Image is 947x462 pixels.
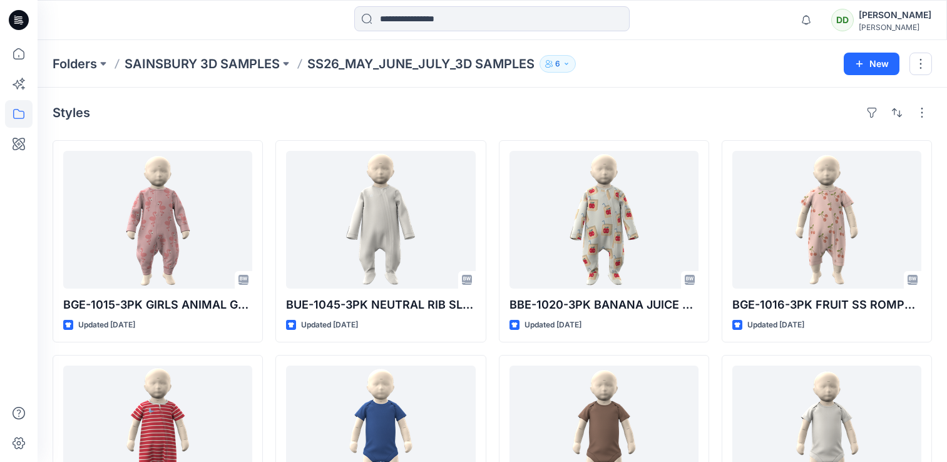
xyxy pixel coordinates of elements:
p: Updated [DATE] [78,319,135,332]
a: Folders [53,55,97,73]
p: Updated [DATE] [525,319,581,332]
a: BBE-1020-3PK BANANA JUICE MILK ZIP THRU SLEEPSUIT [509,151,699,289]
p: Updated [DATE] [747,319,804,332]
div: [PERSON_NAME] [859,8,931,23]
p: SS26_MAY_JUNE_JULY_3D SAMPLES [307,55,535,73]
button: 6 [540,55,576,73]
a: BGE-1016-3PK FRUIT SS ROMPERS [732,151,921,289]
a: SAINSBURY 3D SAMPLES [125,55,280,73]
h4: Styles [53,105,90,120]
p: BGE-1016-3PK FRUIT SS ROMPERS [732,296,921,314]
a: BUE-1045-3PK NEUTRAL RIB SLEEPSUIT [286,151,475,289]
div: DD [831,9,854,31]
button: New [844,53,899,75]
p: BBE-1020-3PK BANANA JUICE MILK ZIP THRU SLEEPSUIT [509,296,699,314]
div: [PERSON_NAME] [859,23,931,32]
p: BUE-1045-3PK NEUTRAL RIB SLEEPSUIT [286,296,475,314]
p: BGE-1015-3PK GIRLS ANIMAL GWM SLEEPSUIT-COMMENT 01 [63,296,252,314]
a: BGE-1015-3PK GIRLS ANIMAL GWM SLEEPSUIT-COMMENT 01 [63,151,252,289]
p: 6 [555,57,560,71]
p: Updated [DATE] [301,319,358,332]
